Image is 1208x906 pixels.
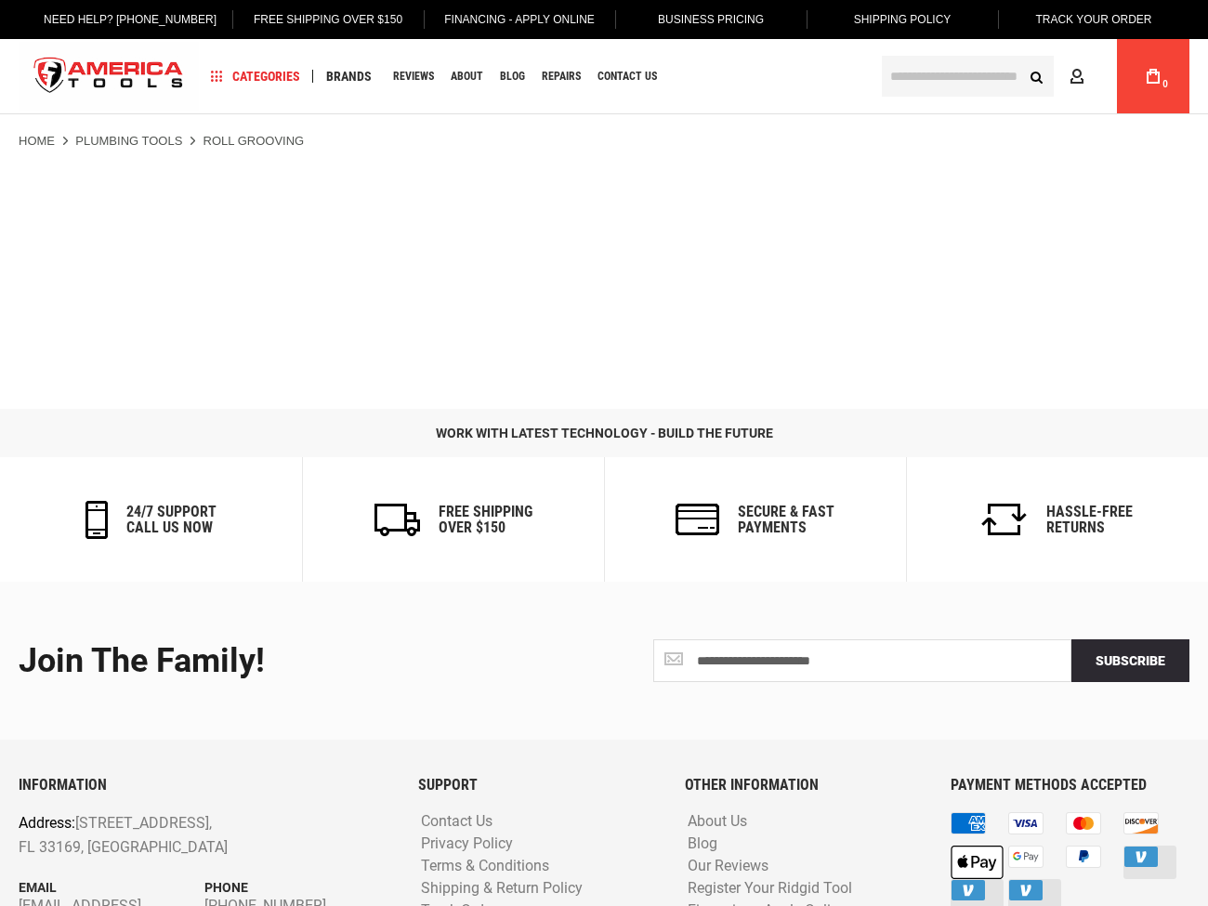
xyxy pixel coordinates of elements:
[416,813,497,831] a: Contact Us
[500,71,525,82] span: Blog
[589,64,665,89] a: Contact Us
[685,777,924,794] h6: OTHER INFORMATION
[318,64,380,89] a: Brands
[439,504,532,536] h6: Free Shipping Over $150
[416,880,587,898] a: Shipping & Return Policy
[19,643,590,680] div: Join the Family!
[683,835,722,853] a: Blog
[951,777,1189,794] h6: PAYMENT METHODS ACCEPTED
[683,880,857,898] a: Register Your Ridgid Tool
[393,71,434,82] span: Reviews
[442,64,492,89] a: About
[126,504,217,536] h6: 24/7 support call us now
[203,64,309,89] a: Categories
[19,133,55,150] a: Home
[19,815,75,833] span: Address:
[416,858,554,875] a: Terms & Conditions
[418,777,657,794] h6: SUPPORT
[326,70,372,83] span: Brands
[19,42,199,112] a: store logo
[1162,79,1168,89] span: 0
[19,878,204,899] p: Email
[385,64,442,89] a: Reviews
[492,64,533,89] a: Blog
[211,70,300,83] span: Categories
[1096,653,1165,668] span: Subscribe
[1136,39,1171,113] a: 0
[738,504,834,536] h6: secure & fast payments
[451,71,483,82] span: About
[1018,59,1054,94] button: Search
[597,71,657,82] span: Contact Us
[533,64,589,89] a: Repairs
[416,835,518,853] a: Privacy Policy
[19,812,316,860] p: [STREET_ADDRESS], FL 33169, [GEOGRAPHIC_DATA]
[19,42,199,112] img: America Tools
[683,813,752,831] a: About Us
[854,13,952,26] span: Shipping Policy
[204,878,390,899] p: Phone
[204,134,305,148] strong: Roll grooving
[1046,504,1133,536] h6: Hassle-Free Returns
[19,777,390,794] h6: INFORMATION
[75,133,182,150] a: Plumbing Tools
[542,71,581,82] span: Repairs
[1071,639,1189,682] button: Subscribe
[683,858,773,875] a: Our Reviews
